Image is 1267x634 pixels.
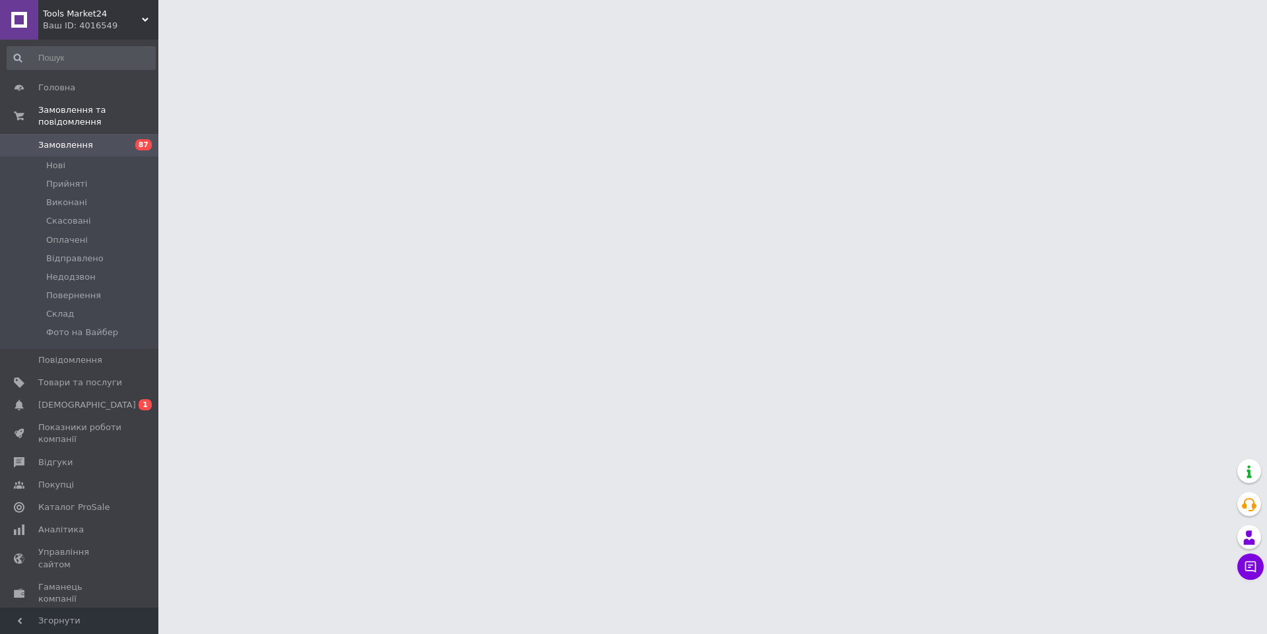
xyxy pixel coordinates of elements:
span: Скасовані [46,215,91,227]
span: 1 [139,399,152,410]
span: Головна [38,82,75,94]
span: Фото на Вайбер [46,327,118,338]
span: [DEMOGRAPHIC_DATA] [38,399,136,411]
span: Повернення [46,290,101,301]
span: Прийняті [46,178,87,190]
input: Пошук [7,46,156,70]
span: Аналітика [38,524,84,536]
span: Tools Market24 [43,8,142,20]
span: Виконані [46,197,87,208]
div: Ваш ID: 4016549 [43,20,158,32]
span: 87 [135,139,152,150]
span: Відправлено [46,253,104,265]
span: Замовлення [38,139,93,151]
span: Повідомлення [38,354,102,366]
span: Товари та послуги [38,377,122,389]
span: Показники роботи компанії [38,422,122,445]
span: Гаманець компанії [38,581,122,605]
span: Недодзвон [46,271,96,283]
span: Оплачені [46,234,88,246]
button: Чат з покупцем [1237,554,1264,580]
span: Нові [46,160,65,172]
span: Відгуки [38,457,73,468]
span: Покупці [38,479,74,491]
span: Управління сайтом [38,546,122,570]
span: Склад [46,308,74,320]
span: Замовлення та повідомлення [38,104,158,128]
span: Каталог ProSale [38,501,110,513]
